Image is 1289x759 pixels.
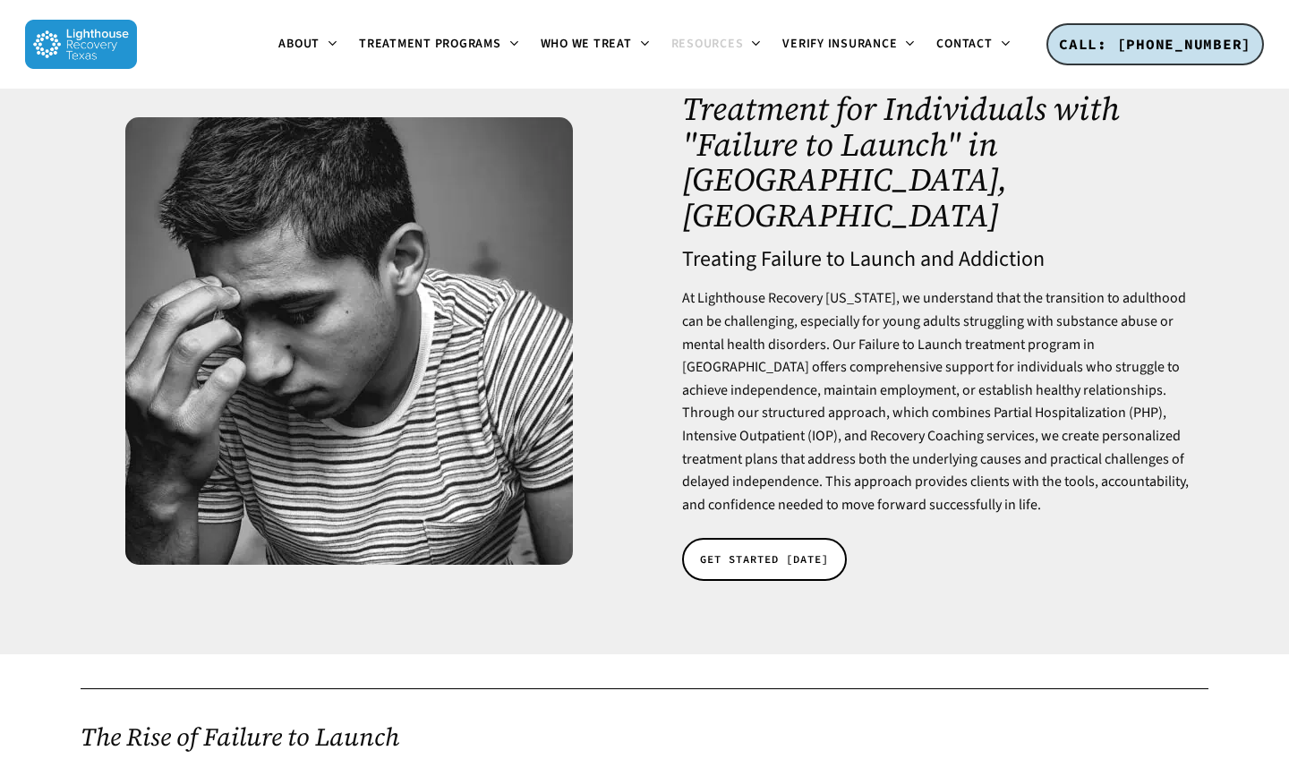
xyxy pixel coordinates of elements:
span: Treatment Programs [359,35,501,53]
img: A vertical shot of an upset young male in grayscale [125,117,573,565]
h4: Treating Failure to Launch and Addiction [682,248,1197,271]
span: GET STARTED [DATE] [700,550,829,568]
img: Lighthouse Recovery Texas [25,20,137,69]
span: Verify Insurance [782,35,897,53]
span: Contact [936,35,992,53]
span: CALL: [PHONE_NUMBER] [1059,35,1251,53]
a: About [268,38,348,52]
a: Treatment Programs [348,38,530,52]
a: Contact [926,38,1020,52]
span: Who We Treat [541,35,632,53]
a: GET STARTED [DATE] [682,538,847,581]
a: CALL: [PHONE_NUMBER] [1046,23,1264,66]
h2: The Rise of Failure to Launch [81,722,1208,751]
a: Resources [661,38,773,52]
a: IOP [812,426,833,446]
a: Who We Treat [530,38,661,52]
p: At Lighthouse Recovery [US_STATE], we understand that the transition to adulthood can be challeng... [682,287,1197,516]
a: PHP [1133,403,1158,422]
span: About [278,35,320,53]
span: Resources [671,35,744,53]
a: Verify Insurance [772,38,926,52]
h1: Treatment for Individuals with "Failure to Launch" in [GEOGRAPHIC_DATA], [GEOGRAPHIC_DATA] [682,91,1197,233]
